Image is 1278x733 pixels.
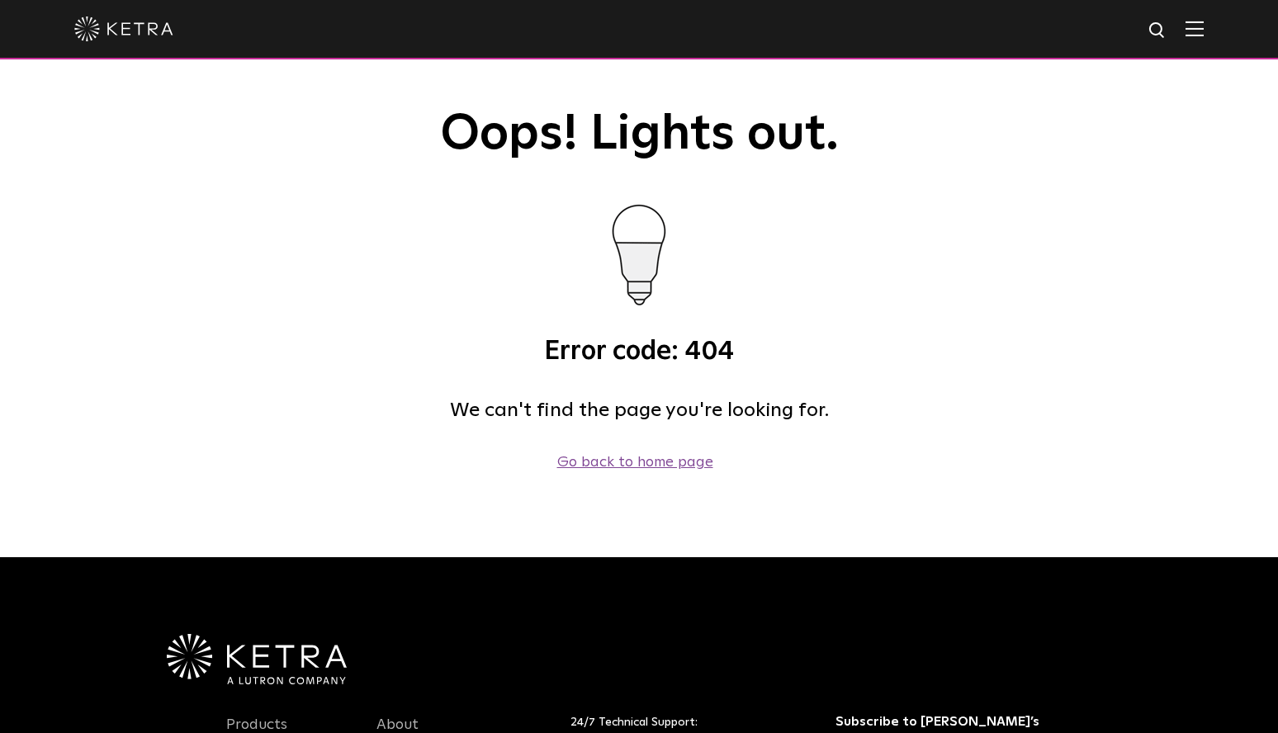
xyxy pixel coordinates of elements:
h1: Oops! Lights out. [226,107,1052,162]
img: bulb.gif [565,187,713,335]
img: ketra-logo-2019-white [74,17,173,41]
img: search icon [1148,21,1168,41]
h3: Error code: 404 [226,335,1052,370]
img: Hamburger%20Nav.svg [1186,21,1204,36]
h4: We can't find the page you're looking for. [226,395,1052,426]
a: Go back to home page [557,455,713,470]
img: Ketra-aLutronCo_White_RGB [167,634,347,685]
